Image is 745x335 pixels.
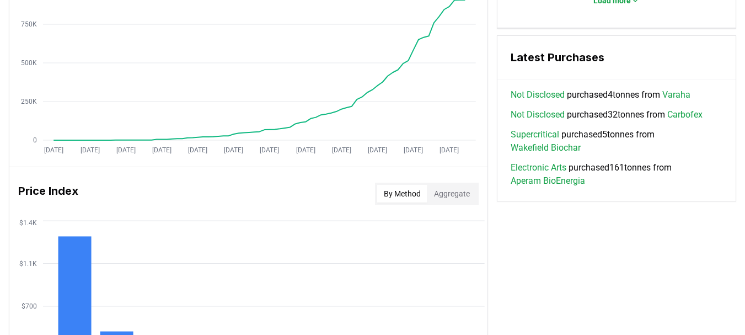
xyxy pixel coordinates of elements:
[21,20,37,28] tspan: 750K
[21,98,37,105] tspan: 250K
[511,49,722,66] h3: Latest Purchases
[296,146,315,154] tspan: [DATE]
[152,146,171,154] tspan: [DATE]
[511,128,559,141] a: Supercritical
[511,161,722,188] span: purchased 161 tonnes from
[662,88,690,102] a: Varaha
[188,146,207,154] tspan: [DATE]
[377,185,427,203] button: By Method
[22,302,37,310] tspan: $700
[404,146,423,154] tspan: [DATE]
[511,161,566,174] a: Electronic Arts
[33,136,37,144] tspan: 0
[224,146,243,154] tspan: [DATE]
[511,88,690,102] span: purchased 4 tonnes from
[260,146,279,154] tspan: [DATE]
[427,185,476,203] button: Aggregate
[511,141,581,155] a: Wakefield Biochar
[511,128,722,155] span: purchased 5 tonnes from
[511,174,585,188] a: Aperam BioEnergia
[368,146,387,154] tspan: [DATE]
[667,108,703,121] a: Carbofex
[21,59,37,67] tspan: 500K
[19,219,37,227] tspan: $1.4K
[440,146,459,154] tspan: [DATE]
[44,146,63,154] tspan: [DATE]
[511,108,565,121] a: Not Disclosed
[332,146,351,154] tspan: [DATE]
[511,108,703,121] span: purchased 32 tonnes from
[511,88,565,102] a: Not Disclosed
[18,183,78,205] h3: Price Index
[19,260,37,268] tspan: $1.1K
[116,146,136,154] tspan: [DATE]
[81,146,100,154] tspan: [DATE]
